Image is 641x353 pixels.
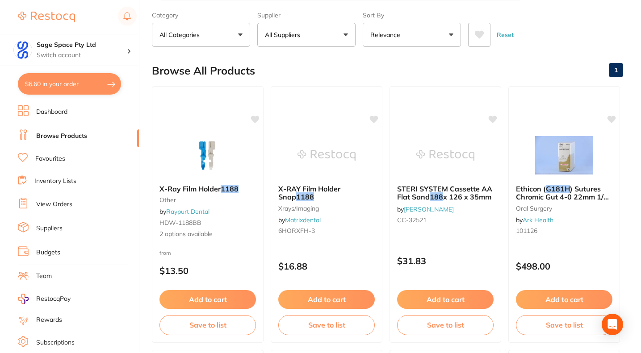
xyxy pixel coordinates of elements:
[397,290,494,309] button: Add to cart
[370,30,404,39] p: Relevance
[179,133,237,178] img: X-Ray Film Holder 1188
[166,208,209,216] a: Raypurt Dental
[159,30,203,39] p: All Categories
[278,290,375,309] button: Add to cart
[159,208,209,216] span: by
[152,11,250,19] label: Category
[416,133,474,178] img: STERI SYSTEM Cassette AA Flat Sand 188 x 126 x 35mm
[159,266,256,276] p: $13.50
[18,7,75,27] a: Restocq Logo
[152,23,250,47] button: All Categories
[159,184,221,193] span: X-Ray Film Holder
[516,184,546,193] span: Ethicon (
[257,23,356,47] button: All Suppliers
[159,290,256,309] button: Add to cart
[397,256,494,266] p: $31.83
[363,11,461,19] label: Sort By
[602,314,623,335] div: Open Intercom Messenger
[36,132,87,141] a: Browse Products
[36,200,72,209] a: View Orders
[278,205,375,212] small: xrays/imaging
[265,30,304,39] p: All Suppliers
[516,184,609,210] span: ) Sutures Chromic Gut 4-0 22mm 1/2 SH1 70CM
[34,177,76,186] a: Inventory Lists
[18,73,121,95] button: $6.60 in your order
[430,192,443,201] em: 188
[297,133,356,178] img: X-RAY Film Holder Snap 1188
[36,295,71,303] span: RestocqPay
[14,41,32,59] img: Sage Space Pty Ltd
[278,184,340,201] span: X-RAY Film Holder Snap
[159,196,256,203] small: other
[397,216,427,224] span: CC-32521
[516,290,612,309] button: Add to cart
[546,184,570,193] em: G181H
[37,41,127,50] h4: Sage Space Pty Ltd
[523,216,553,224] a: Ark Health
[257,11,356,19] label: Supplier
[159,230,256,239] span: 2 options available
[159,185,256,193] b: X-Ray Film Holder 1188
[37,51,127,60] p: Switch account
[36,316,62,324] a: Rewards
[36,248,60,257] a: Budgets
[18,12,75,22] img: Restocq Logo
[296,192,314,201] em: 1188
[363,23,461,47] button: Relevance
[278,315,375,335] button: Save to list
[285,216,321,224] a: Matrixdental
[516,315,612,335] button: Save to list
[18,294,29,304] img: RestocqPay
[516,185,612,201] b: Ethicon (G181H) Sutures Chromic Gut 4-0 22mm 1/2 SH1 70CM
[278,216,321,224] span: by
[159,219,201,227] span: HDW-1188BB
[36,108,67,116] a: Dashboard
[36,272,52,281] a: Team
[443,192,491,201] span: x 126 x 35mm
[535,133,593,178] img: Ethicon (G181H) Sutures Chromic Gut 4-0 22mm 1/2 SH1 70CM
[609,61,623,79] a: 1
[397,185,494,201] b: STERI SYSTEM Cassette AA Flat Sand 188 x 126 x 35mm
[18,294,71,304] a: RestocqPay
[159,249,171,256] span: from
[494,23,516,47] button: Reset
[278,227,315,235] span: 6HORXFH-3
[278,185,375,201] b: X-RAY Film Holder Snap 1188
[397,205,454,213] span: by
[36,338,75,347] a: Subscriptions
[516,216,553,224] span: by
[36,224,63,233] a: Suppliers
[404,205,454,213] a: [PERSON_NAME]
[397,184,492,201] span: STERI SYSTEM Cassette AA Flat Sand
[278,261,375,271] p: $16.88
[516,205,612,212] small: oral surgery
[152,65,255,77] h2: Browse All Products
[397,315,494,335] button: Save to list
[516,227,537,235] span: 101126
[159,315,256,335] button: Save to list
[221,184,239,193] em: 1188
[35,154,65,163] a: Favourites
[516,261,612,271] p: $498.00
